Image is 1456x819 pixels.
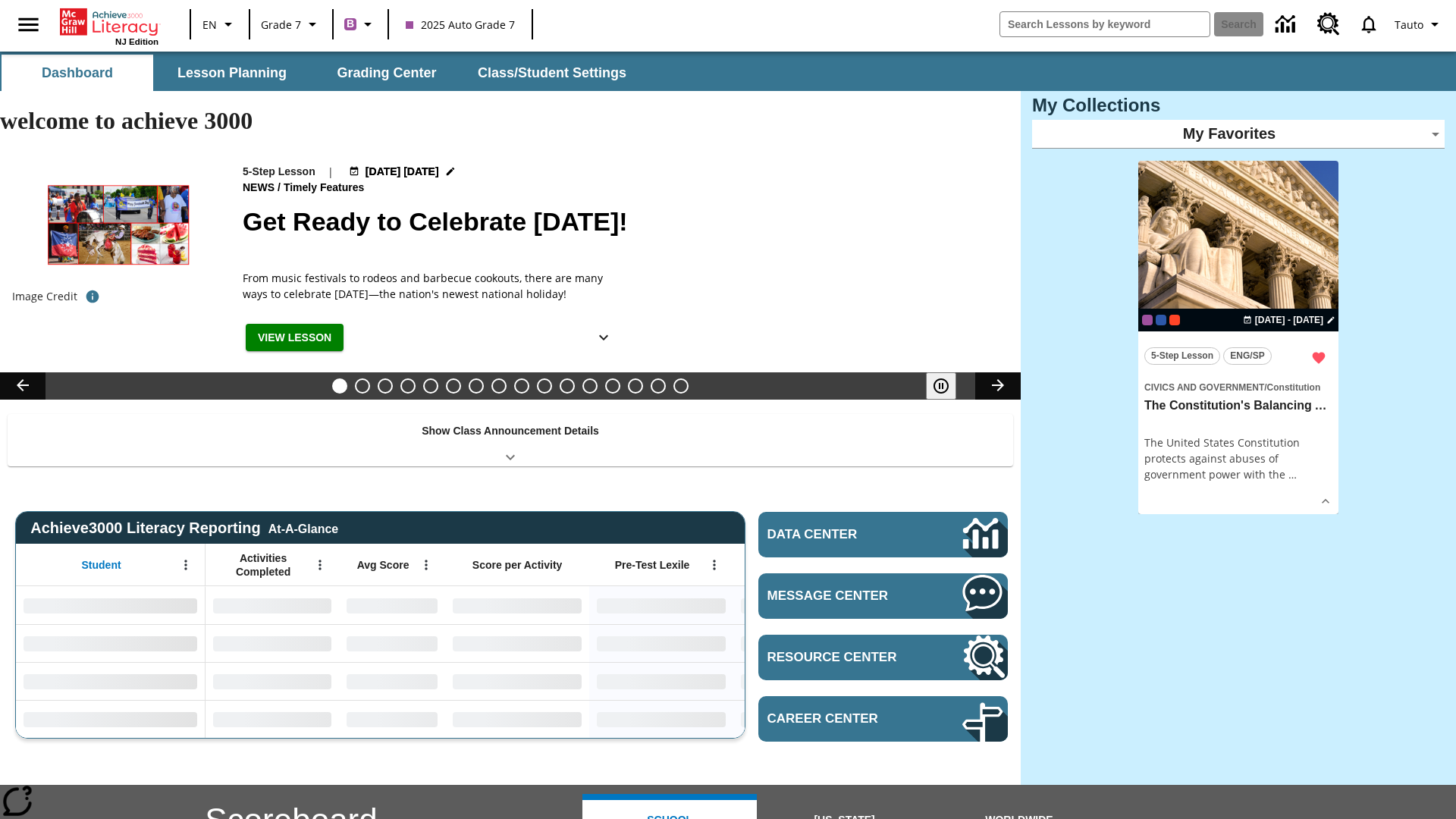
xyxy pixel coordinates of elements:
button: View Lesson [246,324,344,352]
button: Slide 13 Pre-release lesson [605,378,620,394]
button: Slide 5 Cruise Ships: Making Waves [423,378,438,394]
span: Activities Completed [213,551,313,579]
span: Score per Activity [472,558,563,572]
span: Test 1 [1169,315,1180,325]
div: OL 2025 Auto Grade 8 [1156,315,1166,325]
button: Open side menu [6,2,51,47]
div: lesson details [1138,161,1338,515]
button: Slide 1 Get Ready to Celebrate Juneteenth! [332,378,347,394]
h3: The Constitution's Balancing Act [1144,398,1332,414]
span: Constitution [1267,382,1321,393]
button: Class/Student Settings [466,55,639,91]
div: From music festivals to rodeos and barbecue cookouts, there are many ways to celebrate [DATE]—the... [243,270,622,302]
a: Career Center [758,696,1008,742]
div: At-A-Glance [268,519,338,536]
div: No Data, [733,700,877,738]
button: Language: EN, Select a language [196,11,244,38]
button: Slide 15 The Constitution's Balancing Act [651,378,666,394]
div: No Data, [339,662,445,700]
div: No Data, [339,624,445,662]
div: No Data, [206,586,339,624]
span: Achieve3000 Literacy Reporting [30,519,338,537]
button: Slide 6 Private! Keep Out! [446,378,461,394]
span: ENG/SP [1230,348,1264,364]
div: My Favorites [1032,120,1445,149]
span: / [278,181,281,193]
span: Avg Score [357,558,409,572]
div: No Data, [339,586,445,624]
div: Home [60,5,158,46]
a: Message Center [758,573,1008,619]
span: / [1264,382,1266,393]
button: Open Menu [415,554,438,576]
button: Show Details [588,324,619,352]
button: Slide 4 Time for Moon Rules? [400,378,416,394]
button: Slide 8 Solar Power to the People [491,378,507,394]
div: No Data, [206,662,339,700]
button: Slide 12 Mixed Practice: Citing Evidence [582,378,598,394]
span: [DATE] [DATE] [366,164,439,180]
a: Resource Center, Will open in new tab [758,635,1008,680]
h3: My Collections [1032,95,1445,116]
span: Data Center [767,527,911,542]
button: Open Menu [703,554,726,576]
button: Slide 11 The Invasion of the Free CD [560,378,575,394]
div: Pause [926,372,971,400]
img: Photos of red foods and of people celebrating Juneteenth at parades, Opal's Walk, and at a rodeo. [12,164,224,284]
h2: Get Ready to Celebrate Juneteenth! [243,202,1003,241]
input: search field [1000,12,1210,36]
button: Slide 9 Attack of the Terrifying Tomatoes [514,378,529,394]
div: Current Class [1142,315,1153,325]
span: Civics and Government [1144,382,1264,393]
span: Topic: Civics and Government/Constitution [1144,378,1332,395]
span: Resource Center [767,650,917,665]
span: NJ Edition [115,37,158,46]
div: No Data, [733,586,877,624]
div: The United States Constitution protects against abuses of government power with the [1144,435,1332,482]
span: Student [82,558,121,572]
span: Career Center [767,711,917,726]
button: Pause [926,372,956,400]
button: Grade: Grade 7, Select a grade [255,11,328,38]
div: No Data, [733,662,877,700]
button: Slide 3 Free Returns: A Gain or a Drain? [378,378,393,394]
span: 2025 Auto Grade 7 [406,17,515,33]
p: 5-Step Lesson [243,164,315,180]
button: Slide 2 Back On Earth [355,378,370,394]
span: EN [202,17,217,33]
button: 5-Step Lesson [1144,347,1220,365]
div: No Data, [206,700,339,738]
button: Show Details [1314,490,1337,513]
span: 5-Step Lesson [1151,348,1213,364]
button: Boost Class color is purple. Change class color [338,11,383,38]
button: Dashboard [2,55,153,91]
span: Pre-Test Lexile [615,558,690,572]
span: Tauto [1395,17,1423,33]
button: Image credit: Top, left to right: Aaron of L.A. Photography/Shutterstock; Aaron of L.A. Photograp... [77,283,108,310]
button: Lesson Planning [156,55,308,91]
p: Show Class Announcement Details [422,423,599,439]
div: No Data, [339,700,445,738]
button: Profile/Settings [1389,11,1450,38]
button: Slide 16 Point of View [673,378,689,394]
div: No Data, [206,624,339,662]
button: Slide 7 The Last Homesteaders [469,378,484,394]
button: Aug 19 - Aug 19 Choose Dates [1240,313,1338,327]
p: Image Credit [12,289,77,304]
span: Timely Features [284,180,367,196]
span: … [1288,467,1297,482]
div: No Data, [733,624,877,662]
span: From music festivals to rodeos and barbecue cookouts, there are many ways to celebrate Juneteenth... [243,270,622,302]
span: News [243,180,278,196]
button: Slide 14 Career Lesson [628,378,643,394]
a: Notifications [1349,5,1389,44]
span: B [347,14,354,33]
button: Slide 10 Fashion Forward in Ancient Rome [537,378,552,394]
span: Message Center [767,588,917,604]
a: Home [60,7,158,37]
button: Grading Center [311,55,463,91]
span: [DATE] - [DATE] [1255,313,1323,327]
a: Data Center [758,512,1008,557]
button: Open Menu [174,554,197,576]
span: Grade 7 [261,17,301,33]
